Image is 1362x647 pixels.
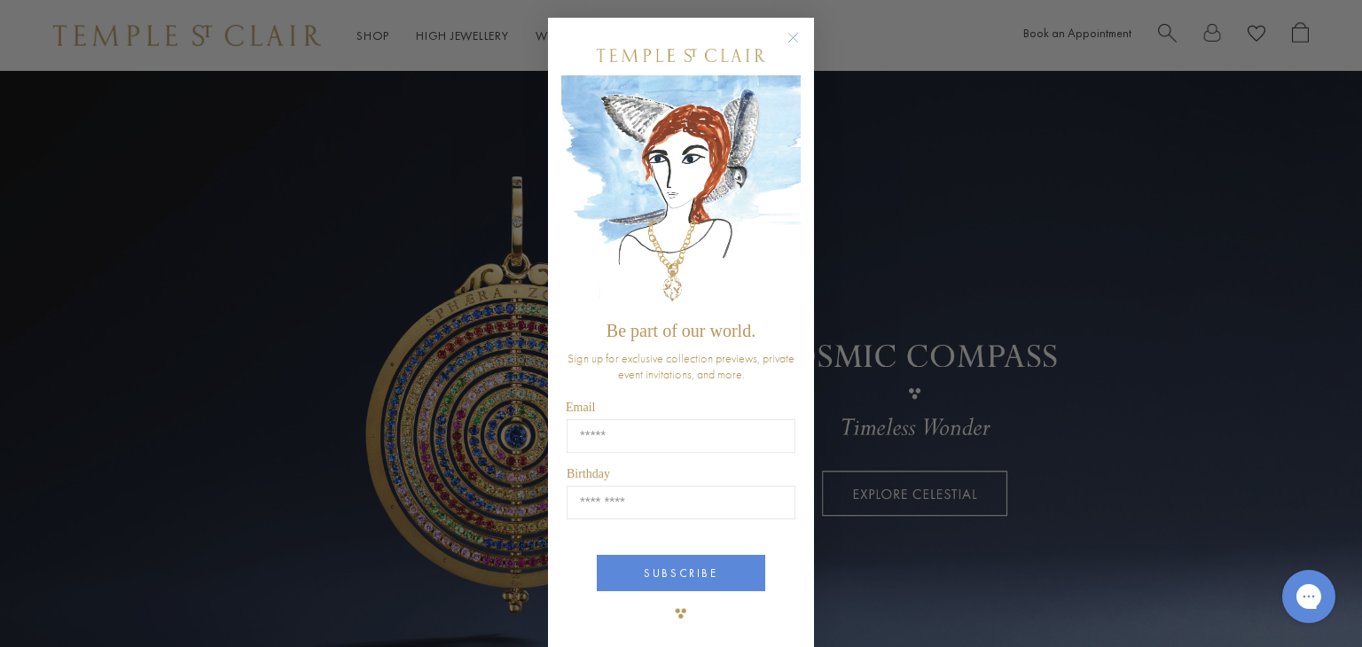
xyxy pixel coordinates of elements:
iframe: Gorgias live chat messenger [1273,564,1344,629]
img: TSC [663,596,699,631]
span: Be part of our world. [607,321,755,340]
span: Sign up for exclusive collection previews, private event invitations, and more. [567,350,794,382]
button: Close dialog [791,35,813,58]
img: c4a9eb12-d91a-4d4a-8ee0-386386f4f338.jpeg [561,75,801,312]
button: SUBSCRIBE [597,555,765,591]
input: Email [567,419,795,453]
img: Temple St. Clair [597,49,765,62]
span: Email [566,401,595,414]
span: Birthday [567,467,610,480]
